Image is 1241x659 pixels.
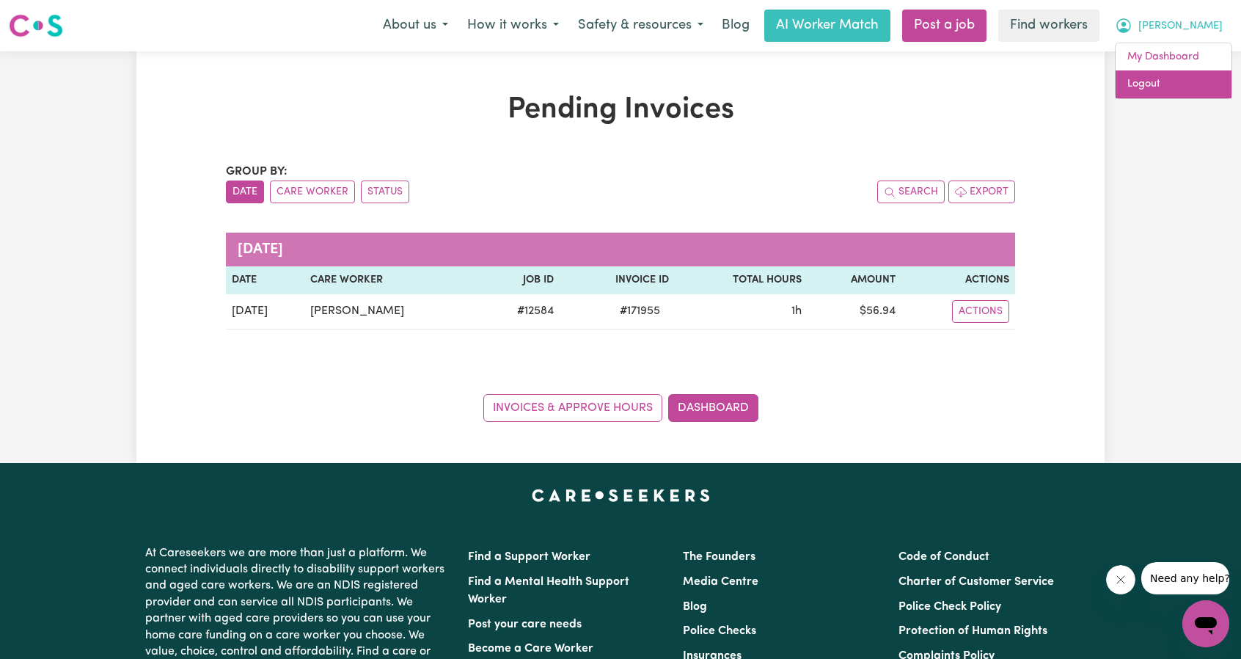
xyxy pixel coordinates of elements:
[560,266,675,294] th: Invoice ID
[1182,600,1229,647] iframe: Button to launch messaging window
[479,294,559,329] td: # 12584
[683,625,756,637] a: Police Checks
[1116,70,1231,98] a: Logout
[898,601,1001,613] a: Police Check Policy
[808,294,901,329] td: $ 56.94
[808,266,901,294] th: Amount
[898,551,989,563] a: Code of Conduct
[373,10,458,41] button: About us
[902,10,986,42] a: Post a job
[468,576,629,605] a: Find a Mental Health Support Worker
[1106,565,1135,594] iframe: Close message
[226,294,304,329] td: [DATE]
[458,10,568,41] button: How it works
[764,10,890,42] a: AI Worker Match
[9,12,63,39] img: Careseekers logo
[898,576,1054,588] a: Charter of Customer Service
[1138,18,1223,34] span: [PERSON_NAME]
[568,10,713,41] button: Safety & resources
[901,266,1015,294] th: Actions
[668,394,758,422] a: Dashboard
[226,266,304,294] th: Date
[1115,43,1232,99] div: My Account
[479,266,559,294] th: Job ID
[1141,562,1229,594] iframe: Message from company
[683,576,758,588] a: Media Centre
[998,10,1099,42] a: Find workers
[304,266,479,294] th: Care Worker
[898,625,1047,637] a: Protection of Human Rights
[1105,10,1232,41] button: My Account
[226,92,1015,128] h1: Pending Invoices
[9,10,89,22] span: Need any help?
[877,181,945,203] button: Search
[948,181,1015,203] button: Export
[713,10,758,42] a: Blog
[611,302,669,320] span: # 171955
[952,300,1009,323] button: Actions
[532,489,710,501] a: Careseekers home page
[468,619,582,630] a: Post your care needs
[304,294,479,329] td: [PERSON_NAME]
[226,233,1015,266] caption: [DATE]
[483,394,662,422] a: Invoices & Approve Hours
[270,181,355,203] button: sort invoices by care worker
[675,266,808,294] th: Total Hours
[791,305,802,317] span: 1 hour
[9,9,63,43] a: Careseekers logo
[1116,43,1231,71] a: My Dashboard
[683,551,755,563] a: The Founders
[226,181,264,203] button: sort invoices by date
[226,166,288,178] span: Group by:
[468,643,593,655] a: Become a Care Worker
[683,601,707,613] a: Blog
[468,551,590,563] a: Find a Support Worker
[361,181,409,203] button: sort invoices by paid status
